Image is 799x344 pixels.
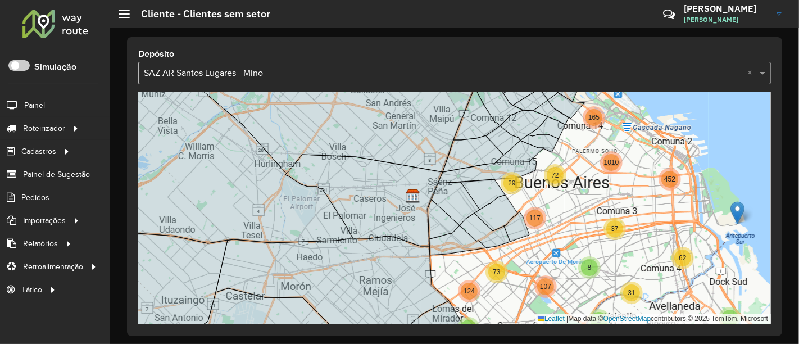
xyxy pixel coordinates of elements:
[747,66,757,80] span: Clear all
[684,15,768,25] span: [PERSON_NAME]
[588,264,592,271] span: 8
[501,172,523,194] div: 29
[600,151,623,174] div: 1010
[628,289,635,297] span: 31
[730,201,744,224] img: 0000447907 - LISERAR S.A.
[679,254,686,262] span: 62
[583,106,605,129] div: 165
[719,307,741,329] div: 5
[130,8,270,20] h2: Cliente - Clientes sem setor
[538,315,565,323] a: Leaflet
[23,123,65,134] span: Roteirizador
[23,215,66,227] span: Importações
[566,315,568,323] span: |
[23,169,90,180] span: Painel de Sugestão
[535,314,771,324] div: Map data © contributors,© 2025 TomTom, Microsoft
[684,3,768,14] h3: [PERSON_NAME]
[611,225,618,233] span: 37
[534,275,557,298] div: 107
[485,261,508,283] div: 73
[578,256,601,279] div: 8
[657,2,681,26] a: Contato Rápido
[588,114,600,121] span: 165
[540,283,551,291] span: 107
[603,315,651,323] a: OpenStreetMap
[21,192,49,203] span: Pedidos
[524,207,546,229] div: 117
[458,280,480,302] div: 124
[603,218,626,240] div: 37
[551,171,559,179] span: 72
[664,175,675,183] span: 452
[544,164,566,187] div: 72
[464,287,475,295] span: 124
[24,99,45,111] span: Painel
[620,282,643,304] div: 31
[604,159,619,166] span: 1010
[23,238,58,250] span: Relatórios
[659,168,681,191] div: 452
[21,146,56,157] span: Cadastros
[21,284,42,296] span: Tático
[529,214,541,222] span: 117
[493,268,500,276] span: 73
[588,309,610,332] div: 2
[34,60,76,74] label: Simulação
[671,247,694,269] div: 62
[23,261,83,273] span: Retroalimentação
[508,179,515,187] span: 29
[138,47,174,61] label: Depósito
